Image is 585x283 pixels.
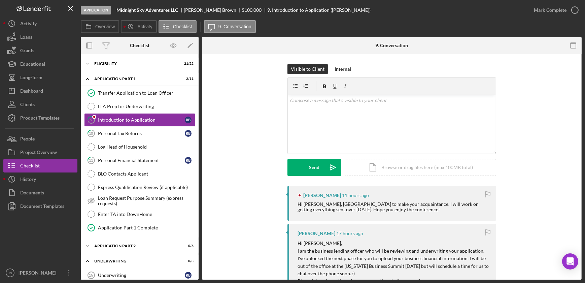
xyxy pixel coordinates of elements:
[89,131,94,135] tspan: 10
[89,273,93,277] tspan: 15
[84,181,195,194] a: Express Qualification Review (if applicable)
[181,259,194,263] div: 0 / 8
[3,111,77,125] button: Product Templates
[3,199,77,213] button: Document Templates
[287,159,341,176] button: Send
[298,240,489,247] p: Hi [PERSON_NAME],
[94,62,177,66] div: Eligibility
[3,186,77,199] button: Documents
[84,269,195,282] a: 15UnderwritingRB
[98,117,185,123] div: Introduction to Application
[98,185,195,190] div: Express Qualification Review (if applicable)
[3,98,77,111] button: Clients
[331,64,354,74] button: Internal
[84,208,195,221] a: Enter TA into DownHome
[98,195,195,206] div: Loan Request Purpose Summary (express requests)
[335,64,351,74] div: Internal
[98,90,195,96] div: Transfer Application to Loan Officer
[181,62,194,66] div: 21 / 22
[3,44,77,57] button: Grants
[84,221,195,234] a: Application Part 1 Complete
[562,253,578,270] div: Open Intercom Messenger
[185,157,192,164] div: R B
[90,118,93,122] tspan: 9
[98,273,185,278] div: Underwriting
[94,259,177,263] div: Underwriting
[342,193,369,198] time: 2025-10-09 04:55
[98,131,185,136] div: Personal Tax Returns
[3,17,77,30] a: Activity
[267,7,371,13] div: 9. Introduction to Application ([PERSON_NAME])
[98,158,185,163] div: Personal Financial Statement
[20,186,44,201] div: Documents
[3,57,77,71] button: Educational
[185,117,192,123] div: R B
[242,7,262,13] span: $100,000
[3,266,77,280] button: JN[PERSON_NAME]
[181,244,194,248] div: 0 / 6
[20,111,60,126] div: Product Templates
[20,57,45,72] div: Educational
[98,171,195,177] div: BLO Contacts Applicant
[84,154,195,167] a: 11Personal Financial StatementRB
[309,159,320,176] div: Send
[218,24,251,29] label: 9. Conversation
[81,6,111,14] div: Application
[20,132,35,147] div: People
[3,146,77,159] a: Project Overview
[20,30,32,45] div: Loans
[84,140,195,154] a: Log Head of Household
[3,30,77,44] button: Loans
[98,212,195,217] div: Enter TA into DownHome
[204,20,256,33] button: 9. Conversation
[8,271,12,275] text: JN
[17,266,61,281] div: [PERSON_NAME]
[20,17,37,32] div: Activity
[185,130,192,137] div: R B
[3,159,77,172] a: Checklist
[89,158,93,162] tspan: 11
[84,194,195,208] a: Loan Request Purpose Summary (express requests)
[20,172,36,188] div: History
[298,201,489,212] div: Hi [PERSON_NAME], [GEOGRAPHIC_DATA] to make your acquaintance. I will work on getting everything ...
[84,127,195,140] a: 10Personal Tax ReturnsRB
[291,64,324,74] div: Visible to Client
[3,71,77,84] button: Long-Term
[3,172,77,186] button: History
[184,7,242,13] div: [PERSON_NAME] Brown
[81,20,119,33] button: Overview
[20,98,35,113] div: Clients
[3,84,77,98] button: Dashboard
[20,44,34,59] div: Grants
[98,225,195,230] div: Application Part 1 Complete
[3,132,77,146] a: People
[137,24,152,29] label: Activity
[336,231,363,236] time: 2025-10-08 22:25
[303,193,341,198] div: [PERSON_NAME]
[116,7,178,13] b: Midnight Sky Adventures LLC
[20,146,57,161] div: Project Overview
[98,104,195,109] div: LLA Prep for Underwriting
[94,244,177,248] div: Application Part 2
[534,3,566,17] div: Mark Complete
[98,144,195,150] div: Log Head of Household
[20,84,43,99] div: Dashboard
[20,159,40,174] div: Checklist
[84,86,195,100] a: Transfer Application to Loan Officer
[298,247,489,278] p: I am the business lending officer who will be reviewing and underwriting your application. I've u...
[185,272,192,279] div: R B
[84,100,195,113] a: LLA Prep for Underwriting
[173,24,192,29] label: Checklist
[84,113,195,127] a: 9Introduction to ApplicationRB
[20,71,42,86] div: Long-Term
